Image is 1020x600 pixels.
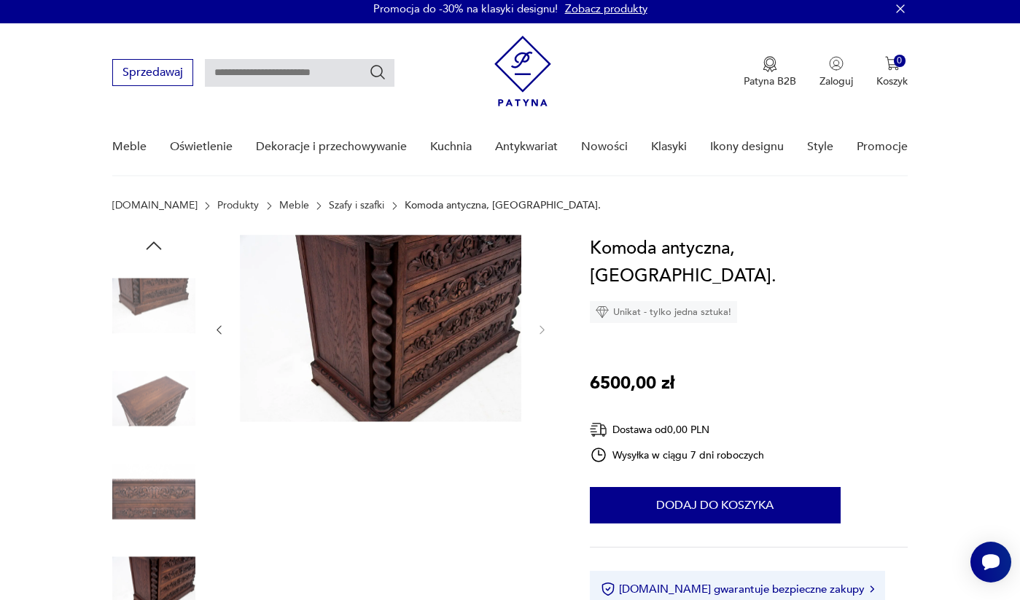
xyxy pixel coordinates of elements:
p: Koszyk [876,74,908,88]
img: Ikona dostawy [590,421,607,439]
img: Zdjęcie produktu Komoda antyczna, Francja. [112,450,195,533]
p: Promocja do -30% na klasyki designu! [373,1,558,16]
button: Sprzedawaj [112,59,193,86]
a: Meble [279,200,309,211]
a: Dekoracje i przechowywanie [256,119,407,175]
a: [DOMAIN_NAME] [112,200,198,211]
a: Klasyki [651,119,687,175]
p: Komoda antyczna, [GEOGRAPHIC_DATA]. [405,200,601,211]
img: Ikona certyfikatu [601,582,615,596]
p: Zaloguj [819,74,853,88]
button: Szukaj [369,63,386,81]
h1: Komoda antyczna, [GEOGRAPHIC_DATA]. [590,235,908,290]
a: Ikona medaluPatyna B2B [744,56,796,88]
button: Dodaj do koszyka [590,487,841,523]
a: Nowości [581,119,628,175]
a: Meble [112,119,147,175]
img: Zdjęcie produktu Komoda antyczna, Francja. [112,264,195,347]
img: Ikonka użytkownika [829,56,844,71]
a: Ikony designu [710,119,784,175]
img: Ikona diamentu [596,305,609,319]
a: Produkty [217,200,259,211]
p: Patyna B2B [744,74,796,88]
a: Zobacz produkty [565,1,647,16]
div: Wysyłka w ciągu 7 dni roboczych [590,446,765,464]
div: 0 [894,55,906,67]
a: Oświetlenie [170,119,233,175]
img: Zdjęcie produktu Komoda antyczna, Francja. [240,235,521,422]
a: Antykwariat [495,119,558,175]
img: Ikona medalu [763,56,777,72]
iframe: Smartsupp widget button [970,542,1011,583]
a: Style [807,119,833,175]
div: Unikat - tylko jedna sztuka! [590,301,737,323]
img: Zdjęcie produktu Komoda antyczna, Francja. [112,357,195,440]
button: 0Koszyk [876,56,908,88]
button: Patyna B2B [744,56,796,88]
img: Ikona koszyka [885,56,900,71]
a: Promocje [857,119,908,175]
p: 6500,00 zł [590,370,674,397]
a: Kuchnia [430,119,472,175]
img: Patyna - sklep z meblami i dekoracjami vintage [494,36,551,106]
button: Zaloguj [819,56,853,88]
button: [DOMAIN_NAME] gwarantuje bezpieczne zakupy [601,582,874,596]
img: Ikona strzałki w prawo [870,585,874,593]
a: Szafy i szafki [329,200,384,211]
div: Dostawa od 0,00 PLN [590,421,765,439]
a: Sprzedawaj [112,69,193,79]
